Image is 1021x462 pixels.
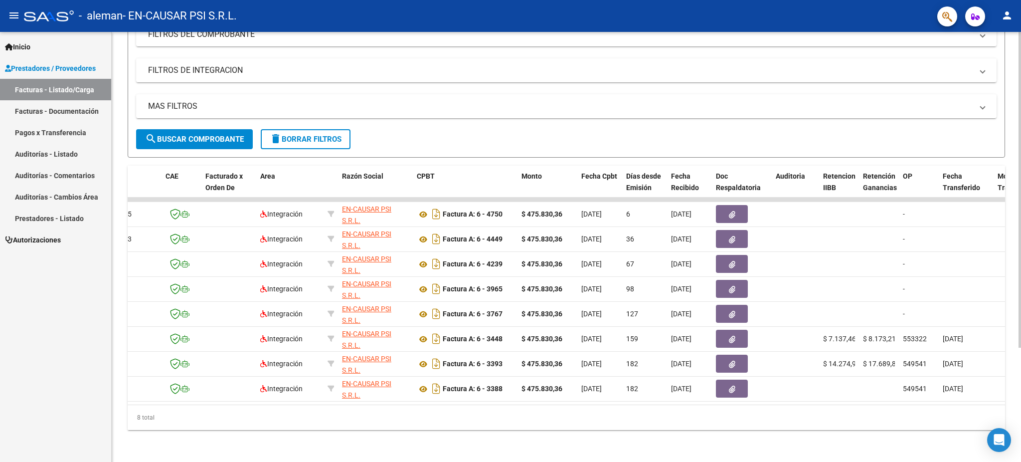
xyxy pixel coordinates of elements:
[903,335,927,343] span: 553322
[521,285,562,293] strong: $ 475.830,36
[342,278,409,299] div: 30714152234
[667,166,712,210] datatable-header-cell: Fecha Recibido
[1001,9,1013,21] mat-icon: person
[342,328,409,349] div: 30714152234
[626,260,634,268] span: 67
[443,211,503,219] strong: Factura A: 6 - 4750
[943,360,963,368] span: [DATE]
[5,63,96,74] span: Prestadores / Proveedores
[671,360,691,368] span: [DATE]
[260,385,303,393] span: Integración
[342,253,409,274] div: 30714152234
[260,260,303,268] span: Integración
[521,310,562,318] strong: $ 475.830,36
[162,166,201,210] datatable-header-cell: CAE
[5,41,30,52] span: Inicio
[517,166,577,210] datatable-header-cell: Monto
[863,172,897,192] span: Retención Ganancias
[260,360,303,368] span: Integración
[939,166,994,210] datatable-header-cell: Fecha Transferido
[626,172,661,192] span: Días desde Emisión
[166,172,178,180] span: CAE
[671,285,691,293] span: [DATE]
[626,310,638,318] span: 127
[521,335,562,343] strong: $ 475.830,36
[823,172,855,192] span: Retencion IIBB
[671,385,691,393] span: [DATE]
[823,335,856,343] span: $ 7.137,46
[626,235,634,243] span: 36
[577,166,622,210] datatable-header-cell: Fecha Cpbt
[79,5,123,27] span: - aleman
[581,235,602,243] span: [DATE]
[712,166,772,210] datatable-header-cell: Doc Respaldatoria
[443,260,503,268] strong: Factura A: 6 - 4239
[521,385,562,393] strong: $ 475.830,36
[270,135,341,144] span: Borrar Filtros
[260,210,303,218] span: Integración
[903,285,905,293] span: -
[581,360,602,368] span: [DATE]
[987,428,1011,452] div: Open Intercom Messenger
[342,204,409,225] div: 30714152234
[581,260,602,268] span: [DATE]
[626,335,638,343] span: 159
[443,360,503,368] strong: Factura A: 6 - 3393
[581,172,617,180] span: Fecha Cpbt
[270,133,282,145] mat-icon: delete
[430,281,443,297] i: Descargar documento
[671,210,691,218] span: [DATE]
[581,285,602,293] span: [DATE]
[521,360,562,368] strong: $ 475.830,36
[260,172,275,180] span: Area
[899,166,939,210] datatable-header-cell: OP
[903,260,905,268] span: -
[863,360,900,368] span: $ 17.689,82
[626,385,638,393] span: 182
[903,235,905,243] span: -
[256,166,324,210] datatable-header-cell: Area
[443,385,503,393] strong: Factura A: 6 - 3388
[342,205,391,225] span: EN-CAUSAR PSI S.R.L.
[342,229,409,249] div: 30714152234
[260,310,303,318] span: Integración
[342,355,391,374] span: EN-CAUSAR PSI S.R.L.
[671,310,691,318] span: [DATE]
[148,101,973,112] mat-panel-title: MAS FILTROS
[430,331,443,347] i: Descargar documento
[626,210,630,218] span: 6
[671,172,699,192] span: Fecha Recibido
[716,172,761,192] span: Doc Respaldatoria
[260,285,303,293] span: Integración
[430,206,443,222] i: Descargar documento
[342,305,391,324] span: EN-CAUSAR PSI S.R.L.
[903,210,905,218] span: -
[671,260,691,268] span: [DATE]
[903,310,905,318] span: -
[430,256,443,272] i: Descargar documento
[148,29,973,40] mat-panel-title: FILTROS DEL COMPROBANTE
[943,335,963,343] span: [DATE]
[581,385,602,393] span: [DATE]
[823,360,860,368] span: $ 14.274,92
[342,380,391,399] span: EN-CAUSAR PSI S.R.L.
[943,172,980,192] span: Fecha Transferido
[112,166,162,210] datatable-header-cell: ID
[443,310,503,318] strong: Factura A: 6 - 3767
[443,235,503,243] strong: Factura A: 6 - 4449
[417,172,435,180] span: CPBT
[136,94,997,118] mat-expansion-panel-header: MAS FILTROS
[430,306,443,322] i: Descargar documento
[261,129,350,149] button: Borrar Filtros
[772,166,819,210] datatable-header-cell: Auditoria
[626,285,634,293] span: 98
[145,135,244,144] span: Buscar Comprobante
[148,65,973,76] mat-panel-title: FILTROS DE INTEGRACION
[626,360,638,368] span: 182
[338,166,413,210] datatable-header-cell: Razón Social
[903,172,912,180] span: OP
[903,360,927,368] span: 549541
[863,335,896,343] span: $ 8.173,21
[145,133,157,145] mat-icon: search
[413,166,517,210] datatable-header-cell: CPBT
